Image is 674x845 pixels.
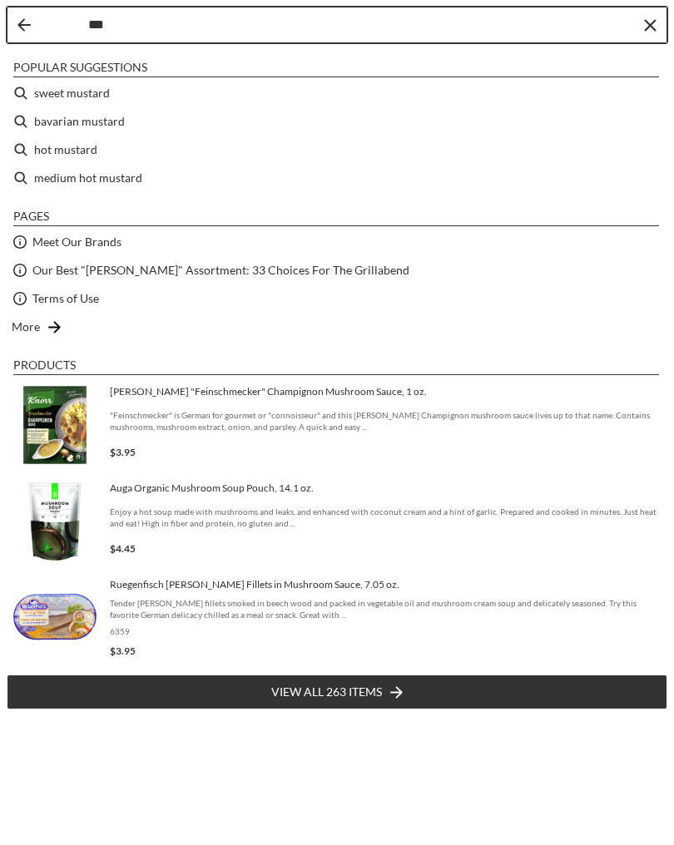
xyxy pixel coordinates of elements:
[7,107,667,136] li: bavarian mustard
[13,358,659,375] li: Products
[7,136,667,164] li: hot mustard
[7,256,667,284] li: Our Best "[PERSON_NAME]" Assortment: 33 Choices For The Grillabend
[7,79,667,107] li: sweet mustard
[7,164,667,192] li: medium hot mustard
[7,377,667,473] li: Knorr "Feinschmecker" Champignon Mushroom Sauce, 1 oz.
[110,645,136,657] span: $3.95
[7,284,667,313] li: Terms of Use
[110,446,136,458] span: $3.95
[110,542,136,555] span: $4.45
[17,18,31,32] button: Back
[110,578,661,591] span: Ruegenfisch [PERSON_NAME] Fillets in Mushroom Sauce, 7.05 oz.
[13,209,659,226] li: Pages
[7,313,667,341] li: More
[642,17,658,33] button: Clear
[110,625,661,637] span: 6359
[110,506,661,529] span: Enjoy a hot soup made with mushrooms and leaks, and enhanced with coconut cream and a hint of gar...
[32,232,121,251] a: Meet Our Brands
[7,473,667,570] li: Auga Organic Mushroom Soup Pouch, 14.1 oz.
[13,383,97,467] img: Knorr Champignon Mushroom Sauce
[110,385,661,398] span: [PERSON_NAME] "Feinschmecker" Champignon Mushroom Sauce, 1 oz.
[110,597,661,620] span: Tender [PERSON_NAME] fillets smoked in beech wood and packed in vegetable oil and mushroom cream ...
[32,289,99,308] a: Terms of Use
[13,60,659,77] li: Popular suggestions
[7,675,667,709] li: View all 263 items
[7,570,667,666] li: Ruegenfisch Herring Fillets in Mushroom Sauce, 7.05 oz.
[13,576,661,660] a: Ruegenfisch [PERSON_NAME] Fillets in Mushroom Sauce, 7.05 oz.Tender [PERSON_NAME] fillets smoked ...
[271,683,382,701] span: View all 263 items
[110,409,661,432] span: "Feinschmecker" is German for gourmet or "connoisseur" and this [PERSON_NAME] Champignon mushroom...
[13,480,661,563] a: Auga Organic Mushroom Soup PouchAuga Organic Mushroom Soup Pouch, 14.1 oz.Enjoy a hot soup made w...
[13,383,661,467] a: Knorr Champignon Mushroom Sauce[PERSON_NAME] "Feinschmecker" Champignon Mushroom Sauce, 1 oz."Fei...
[13,480,97,563] img: Auga Organic Mushroom Soup Pouch
[32,260,409,279] a: Our Best "[PERSON_NAME]" Assortment: 33 Choices For The Grillabend
[7,228,667,256] li: Meet Our Brands
[110,482,661,495] span: Auga Organic Mushroom Soup Pouch, 14.1 oz.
